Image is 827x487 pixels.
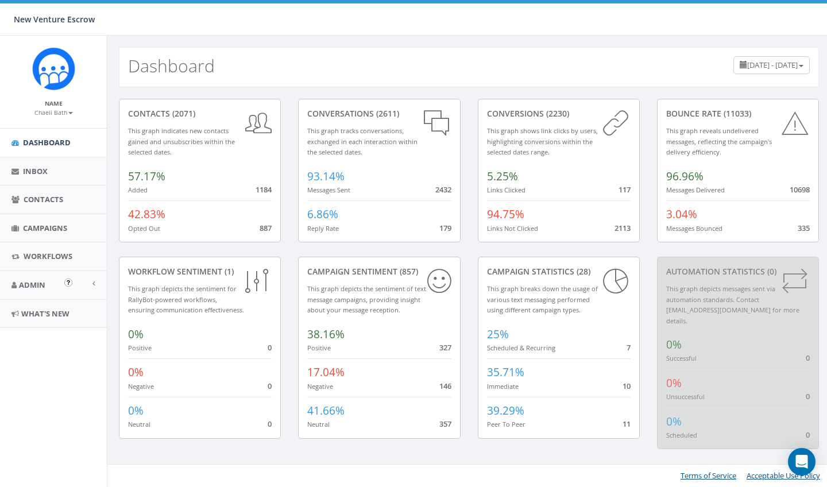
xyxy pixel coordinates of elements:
small: This graph depicts the sentiment of text message campaigns, providing insight about your message ... [307,284,426,314]
span: (11033) [721,108,751,119]
span: 2432 [435,184,451,195]
span: 146 [439,381,451,391]
span: 0 [806,391,810,401]
span: 887 [260,223,272,233]
span: 94.75% [487,207,524,222]
span: [DATE] - [DATE] [747,60,798,70]
span: 42.83% [128,207,165,222]
small: Links Clicked [487,185,525,194]
span: Workflows [24,251,72,261]
span: 357 [439,419,451,429]
small: This graph reveals undelivered messages, reflecting the campaign's delivery efficiency. [666,126,772,156]
span: 11 [623,419,631,429]
span: 0 [268,419,272,429]
span: 39.29% [487,403,524,418]
span: 6.86% [307,207,338,222]
div: conversations [307,108,451,119]
small: Positive [307,343,331,352]
div: contacts [128,108,272,119]
span: Admin [19,280,45,290]
span: 0% [666,337,682,352]
span: (1) [222,266,234,277]
span: 0% [128,365,144,380]
span: (28) [574,266,590,277]
span: 0% [128,403,144,418]
img: Rally_Corp_Icon_1.png [32,47,75,90]
span: 96.96% [666,169,704,184]
span: (857) [397,266,418,277]
span: (2071) [170,108,195,119]
a: Acceptable Use Policy [747,470,820,481]
small: This graph tracks conversations, exchanged in each interaction within the selected dates. [307,126,418,156]
small: Positive [128,343,152,352]
span: 5.25% [487,169,518,184]
span: 0 [268,381,272,391]
small: Messages Bounced [666,224,722,233]
span: 2113 [615,223,631,233]
small: This graph depicts the sentiment for RallyBot-powered workflows, ensuring communication effective... [128,284,244,314]
small: Immediate [487,382,519,391]
span: Inbox [23,166,48,176]
a: Chaeli Bath [34,107,73,117]
span: 0 [806,353,810,363]
small: Reply Rate [307,224,339,233]
small: This graph depicts messages sent via automation standards. Contact [EMAIL_ADDRESS][DOMAIN_NAME] f... [666,284,799,325]
span: 327 [439,342,451,353]
span: Contacts [24,194,63,204]
div: Workflow Sentiment [128,266,272,277]
small: Neutral [307,420,330,428]
small: Neutral [128,420,150,428]
span: 41.66% [307,403,345,418]
small: Unsuccessful [666,392,705,401]
small: This graph breaks down the usage of various text messaging performed using different campaign types. [487,284,598,314]
small: Negative [128,382,154,391]
span: What's New [21,308,69,319]
a: Terms of Service [681,470,736,481]
span: 10 [623,381,631,391]
small: Messages Sent [307,185,350,194]
small: Added [128,185,148,194]
span: (2230) [544,108,569,119]
small: Chaeli Bath [34,109,73,117]
small: This graph indicates new contacts gained and unsubscribes within the selected dates. [128,126,235,156]
span: 17.04% [307,365,345,380]
small: Scheduled & Recurring [487,343,555,352]
span: (0) [765,266,776,277]
small: Negative [307,382,333,391]
span: New Venture Escrow [14,14,95,25]
small: Successful [666,354,697,362]
div: Campaign Statistics [487,266,631,277]
small: Links Not Clicked [487,224,538,233]
span: 38.16% [307,327,345,342]
span: (2611) [374,108,399,119]
span: 335 [798,223,810,233]
span: 117 [619,184,631,195]
small: Peer To Peer [487,420,525,428]
span: 0 [806,430,810,440]
small: This graph shows link clicks by users, highlighting conversions within the selected dates range. [487,126,598,156]
span: 35.71% [487,365,524,380]
span: 0 [268,342,272,353]
div: Bounce Rate [666,108,810,119]
small: Messages Delivered [666,185,725,194]
span: 1184 [256,184,272,195]
span: 179 [439,223,451,233]
span: 7 [627,342,631,353]
span: Dashboard [23,137,71,148]
span: 25% [487,327,509,342]
div: Campaign Sentiment [307,266,451,277]
span: Campaigns [23,223,67,233]
small: Name [45,99,63,107]
span: 57.17% [128,169,165,184]
h2: Dashboard [128,56,215,75]
small: Opted Out [128,224,160,233]
span: 93.14% [307,169,345,184]
button: Open In-App Guide [64,279,72,287]
div: conversions [487,108,631,119]
small: Scheduled [666,431,697,439]
span: 3.04% [666,207,697,222]
div: Open Intercom Messenger [788,448,816,476]
span: 10698 [790,184,810,195]
span: 0% [128,327,144,342]
div: Automation Statistics [666,266,810,277]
